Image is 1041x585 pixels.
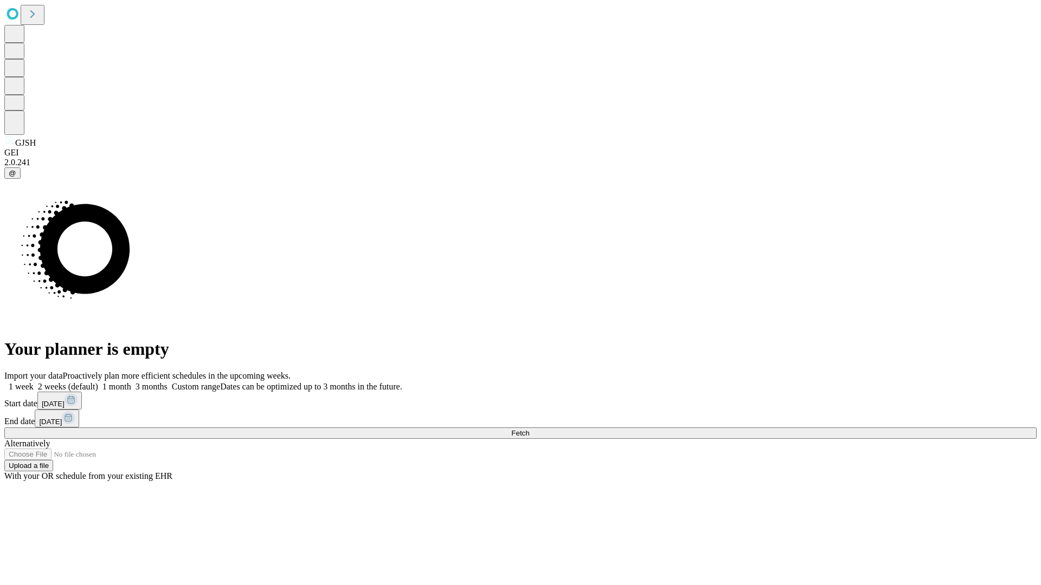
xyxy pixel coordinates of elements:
span: Custom range [172,382,220,391]
div: 2.0.241 [4,158,1037,167]
span: [DATE] [42,400,65,408]
div: End date [4,409,1037,427]
button: [DATE] [37,392,82,409]
div: Start date [4,392,1037,409]
div: GEI [4,148,1037,158]
span: 1 month [102,382,131,391]
span: 3 months [136,382,168,391]
span: GJSH [15,138,36,147]
span: @ [9,169,16,177]
h1: Your planner is empty [4,339,1037,359]
span: Import your data [4,371,63,380]
span: Proactively plan more efficient schedules in the upcoming weeks. [63,371,291,380]
span: [DATE] [39,418,62,426]
button: @ [4,167,21,179]
span: 1 week [9,382,34,391]
button: [DATE] [35,409,79,427]
span: With your OR schedule from your existing EHR [4,471,172,480]
span: Dates can be optimized up to 3 months in the future. [220,382,402,391]
button: Upload a file [4,460,53,471]
button: Fetch [4,427,1037,439]
span: Fetch [511,429,529,437]
span: 2 weeks (default) [38,382,98,391]
span: Alternatively [4,439,50,448]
